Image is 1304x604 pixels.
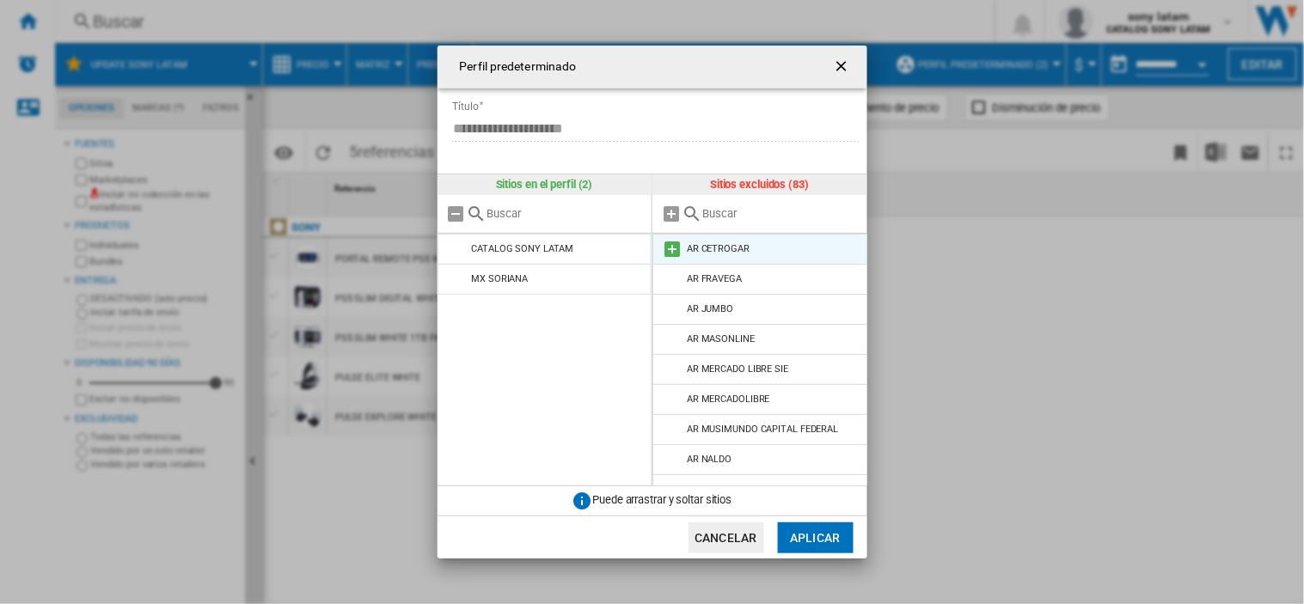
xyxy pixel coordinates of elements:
button: getI18NText('BUTTONS.CLOSE_DIALOG') [826,50,860,84]
h4: Perfil predeterminado [451,58,577,76]
div: CATALOG SONY LATAM [471,243,573,254]
input: Buscar [702,207,859,220]
md-icon: Añadir todos [661,204,682,224]
div: AR FRAVEGA [687,273,742,284]
div: Sitios en el perfil (2) [438,174,652,195]
div: AR NALDO [687,454,732,465]
div: MX SORIANA [471,273,528,284]
button: Aplicar [778,522,854,553]
button: Cancelar [689,522,764,553]
div: AR MERCADO LIBRE SIE [687,363,788,375]
div: AR CETROGAR [687,243,750,254]
div: AR PHI DIGITAL [687,484,754,495]
span: Puede arrastrar y soltar sitios [593,494,732,507]
div: AR JUMBO [687,303,733,314]
div: AR MUSIMUNDO CAPITAL FEDERAL [687,424,838,435]
ng-md-icon: getI18NText('BUTTONS.CLOSE_DIALOG') [833,58,854,78]
div: Sitios excluidos (83) [652,174,867,195]
div: AR MERCADOLIBRE [687,394,770,405]
md-icon: Quitar todo [446,204,467,224]
input: Buscar [487,207,644,220]
div: AR MASONLINE [687,333,755,345]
